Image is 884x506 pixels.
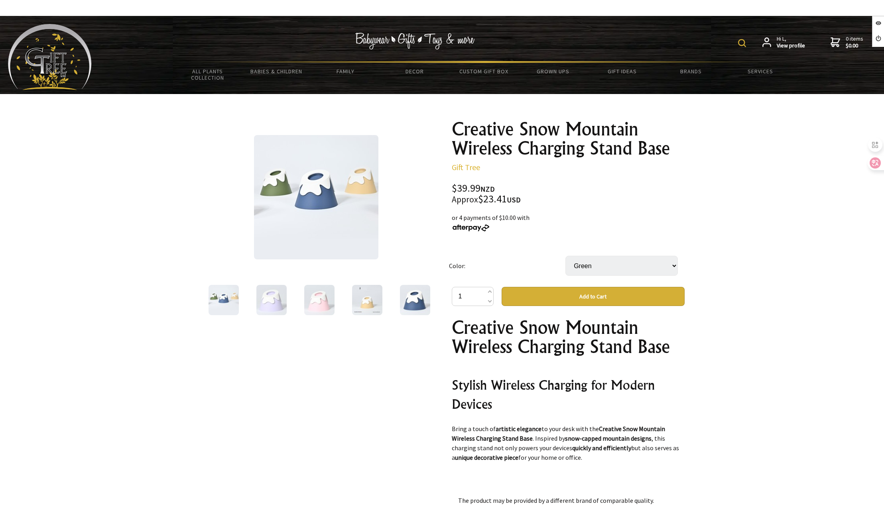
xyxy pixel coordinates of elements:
strong: unique decorative piece [455,453,518,461]
button: Add to Cart [502,287,685,306]
span: USD [507,195,521,204]
small: Approx [452,194,478,205]
a: Services [726,63,795,80]
a: Gift Ideas [587,63,656,80]
img: Creative Snow Mountain Wireless Charging Stand Base [209,285,239,315]
span: Hi L, [777,35,805,49]
a: Family [311,63,380,80]
h1: Creative Snow Mountain Wireless Charging Stand Base [452,120,685,158]
img: Creative Snow Mountain Wireless Charging Stand Base [254,135,378,259]
a: Custom Gift Box [449,63,518,80]
img: Creative Snow Mountain Wireless Charging Stand Base [400,285,430,315]
p: Bring a touch of to your desk with the . Inspired by , this charging stand not only powers your d... [452,424,685,462]
img: Afterpay [452,224,490,231]
img: Creative Snow Mountain Wireless Charging Stand Base [352,285,382,315]
h2: Stylish Wireless Charging for Modern Devices [452,375,685,414]
img: Creative Snow Mountain Wireless Charging Stand Base [256,285,287,315]
strong: View profile [777,42,805,49]
img: Babyware - Gifts - Toys and more... [8,24,92,90]
a: Hi L,View profile [762,35,805,49]
span: NZD [480,184,495,194]
strong: artistic elegance [496,425,541,433]
strong: $0.00 [846,42,863,49]
div: or 4 payments of $10.00 with [452,213,685,232]
strong: quickly and efficiently [572,444,631,452]
a: Babies & Children [242,63,311,80]
img: product search [738,39,746,47]
a: Brands [657,63,726,80]
a: Grown Ups [518,63,587,80]
a: Decor [380,63,449,80]
img: Babywear - Gifts - Toys & more [355,33,475,49]
strong: Creative Snow Mountain Wireless Charging Stand Base [452,425,665,442]
a: All Plants Collection [173,63,242,86]
span: 0 items [846,35,863,49]
div: $39.99 $23.41 [452,183,685,205]
h1: Creative Snow Mountain Wireless Charging Stand Base [452,318,685,356]
a: 0 items$0.00 [831,35,863,49]
td: Color: [449,245,565,287]
strong: snow-capped mountain designs [565,434,652,442]
a: Gift Tree [452,162,480,172]
img: Creative Snow Mountain Wireless Charging Stand Base [304,285,335,315]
